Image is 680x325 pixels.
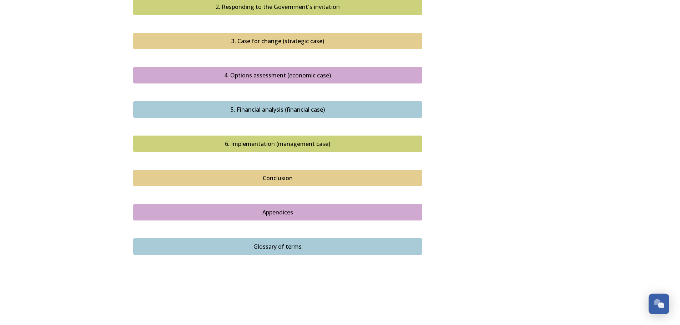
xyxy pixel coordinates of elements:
button: 5. Financial analysis (financial case) [133,101,422,118]
button: Open Chat [649,294,669,314]
button: Appendices [133,204,422,220]
div: Conclusion [137,174,418,182]
button: 6. Implementation (management case) [133,136,422,152]
button: Glossary of terms [133,238,422,255]
button: Conclusion [133,170,422,186]
div: 6. Implementation (management case) [137,139,418,148]
button: 4. Options assessment (economic case) [133,67,422,83]
div: 2. Responding to the Government's invitation [137,2,418,11]
div: Glossary of terms [137,242,418,251]
div: Appendices [137,208,418,217]
div: 3. Case for change (strategic case) [137,37,418,45]
button: 3. Case for change (strategic case) [133,33,422,49]
div: 5. Financial analysis (financial case) [137,105,418,114]
div: 4. Options assessment (economic case) [137,71,418,80]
